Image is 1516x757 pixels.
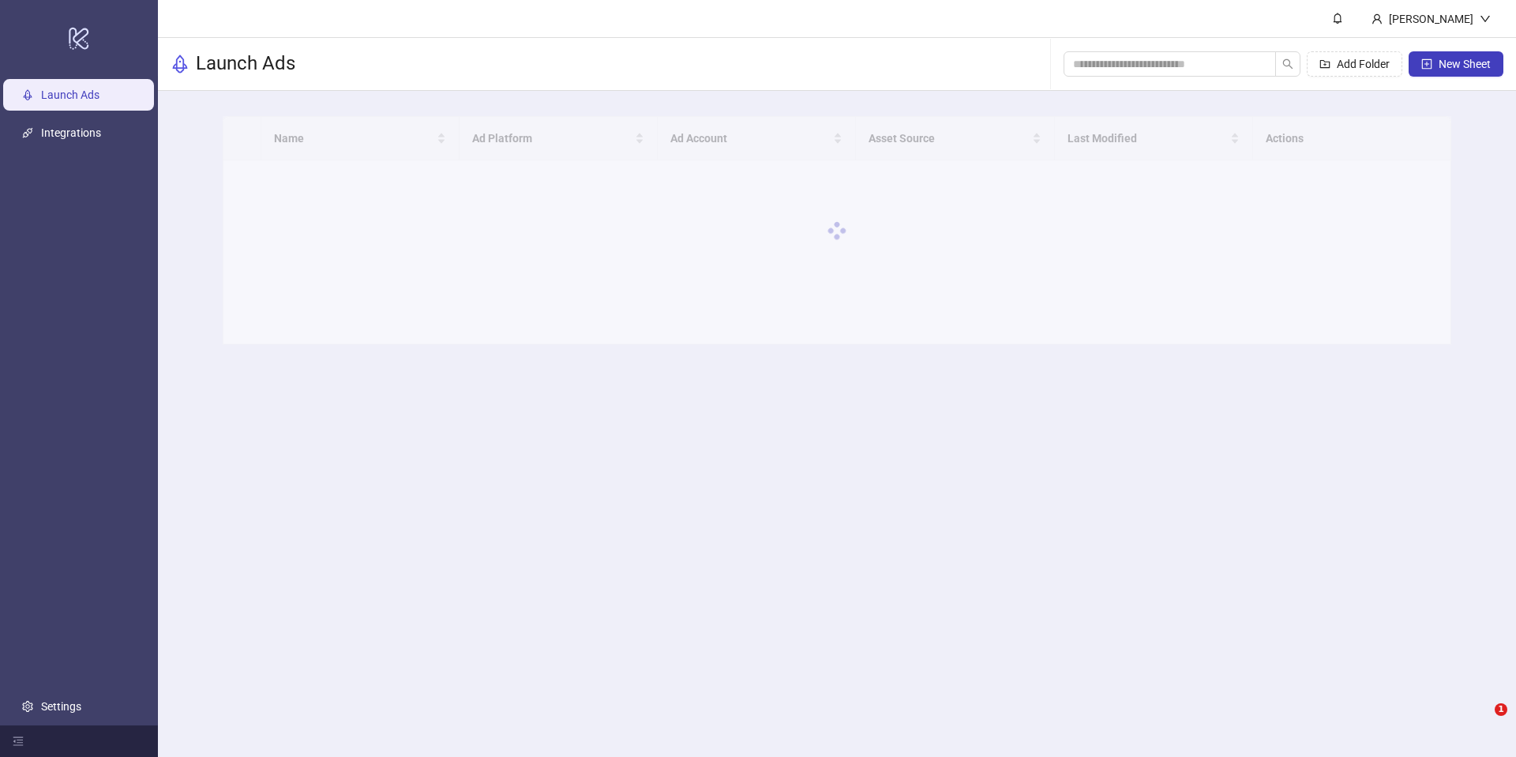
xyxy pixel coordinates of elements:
[196,51,295,77] h3: Launch Ads
[1337,58,1390,70] span: Add Folder
[1421,58,1432,70] span: plus-square
[1332,13,1343,24] span: bell
[171,55,189,73] span: rocket
[13,736,24,747] span: menu-fold
[41,89,99,101] a: Launch Ads
[1372,13,1383,24] span: user
[1307,51,1402,77] button: Add Folder
[1319,58,1330,70] span: folder-add
[1409,51,1503,77] button: New Sheet
[1439,58,1491,70] span: New Sheet
[1462,703,1500,741] iframe: Intercom live chat
[1495,703,1507,716] span: 1
[1480,13,1491,24] span: down
[41,700,81,713] a: Settings
[1282,58,1293,70] span: search
[41,126,101,139] a: Integrations
[1383,10,1480,28] div: [PERSON_NAME]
